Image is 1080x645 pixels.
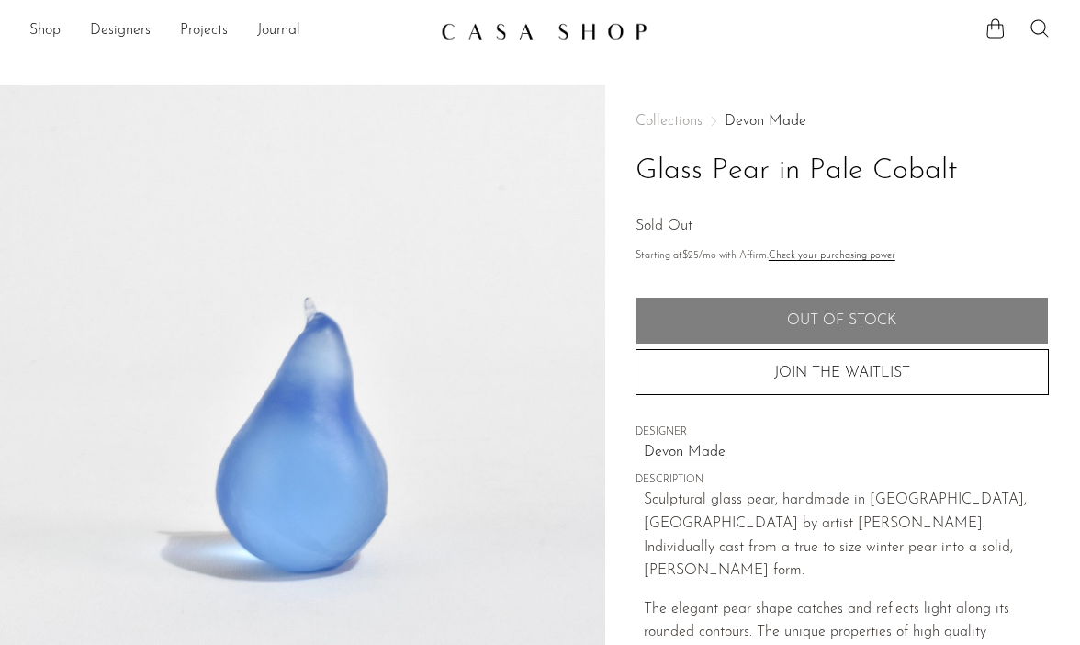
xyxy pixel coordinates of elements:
span: Out of stock [787,312,896,330]
span: DESIGNER [636,424,1049,441]
span: $25 [682,251,699,261]
ul: NEW HEADER MENU [29,16,426,47]
p: Sculptural glass pear, handmade in [GEOGRAPHIC_DATA], [GEOGRAPHIC_DATA] by artist [PERSON_NAME]. ... [644,489,1049,583]
a: Devon Made [725,114,806,129]
a: Devon Made [644,441,1049,465]
nav: Breadcrumbs [636,114,1049,129]
a: Journal [257,19,300,43]
button: JOIN THE WAITLIST [636,349,1049,395]
span: DESCRIPTION [636,472,1049,489]
a: Check your purchasing power - Learn more about Affirm Financing (opens in modal) [769,251,895,261]
span: Collections [636,114,703,129]
button: Add to cart [636,297,1049,345]
span: Sold Out [636,219,692,233]
a: Projects [180,19,228,43]
a: Shop [29,19,61,43]
nav: Desktop navigation [29,16,426,47]
a: Designers [90,19,151,43]
p: Starting at /mo with Affirm. [636,248,1049,265]
h1: Glass Pear in Pale Cobalt [636,148,1049,195]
